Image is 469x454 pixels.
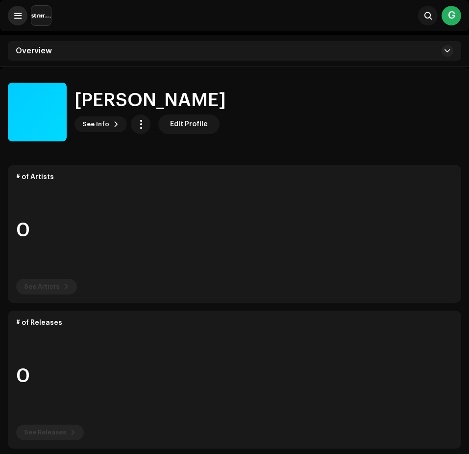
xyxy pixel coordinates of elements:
[16,47,52,55] span: Overview
[158,114,220,134] button: Edit Profile
[82,114,109,134] span: See Info
[170,114,208,134] span: Edit Profile
[31,6,51,25] img: 408b884b-546b-4518-8448-1008f9c76b02
[74,90,226,111] h1: [PERSON_NAME]
[8,165,461,303] re-o-card-data: # of Artists
[74,116,127,132] button: See Info
[442,6,461,25] div: G
[8,311,461,449] re-o-card-data: # of Releases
